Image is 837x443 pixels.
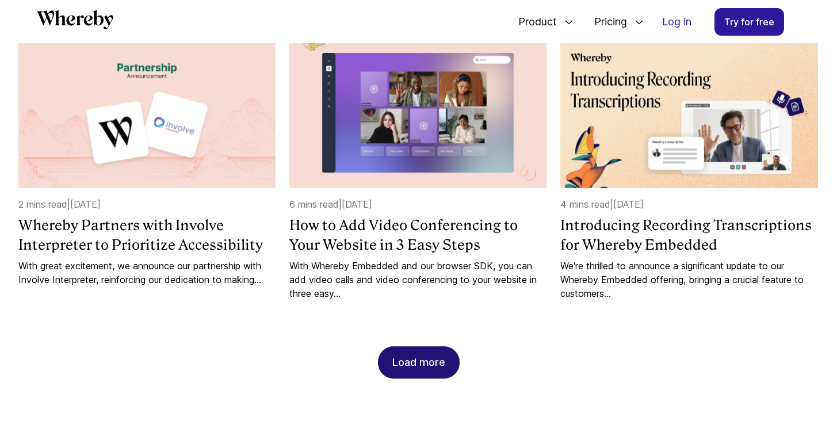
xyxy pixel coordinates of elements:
[37,10,113,29] svg: Whereby
[378,346,460,379] button: Load more
[18,259,276,287] a: With great excitement, we announce our partnership with Involve Interpreter, reinforcing our dedi...
[37,10,113,33] a: Whereby
[714,8,784,36] a: Try for free
[560,259,817,300] a: We're thrilled to announce a significant update to our Whereby Embedded offering, bringing a cruc...
[289,216,546,254] a: How to Add Video Conferencing to Your Website in 3 Easy Steps
[289,259,546,300] a: With Whereby Embedded and our browser SDK, you can add video calls and video conferencing to your...
[289,197,546,211] p: 6 mins read | [DATE]
[18,197,276,211] p: 2 mins read | [DATE]
[18,216,276,254] a: Whereby Partners with Involve Interpreter to Prioritize Accessibility
[560,197,817,211] p: 4 mins read | [DATE]
[507,3,560,41] span: Product
[653,9,701,35] a: Log in
[583,3,630,41] span: Pricing
[560,216,817,254] a: Introducing Recording Transcriptions for Whereby Embedded
[392,347,445,378] div: Load more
